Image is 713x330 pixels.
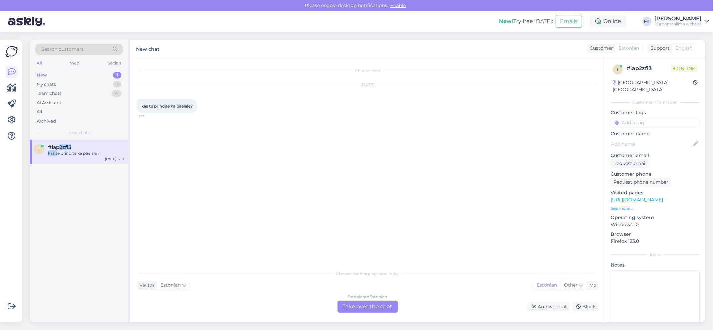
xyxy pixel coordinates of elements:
b: New! [499,18,513,24]
div: Block [572,302,598,311]
div: Chat started [137,68,598,74]
div: Büroomaailm's website [654,21,702,27]
div: Estonian to Estonian [348,294,388,300]
div: All [35,59,43,67]
p: Customer email [611,152,700,159]
div: [GEOGRAPHIC_DATA], [GEOGRAPHIC_DATA] [613,79,693,93]
span: Online [671,65,698,72]
p: Notes [611,262,700,269]
div: 4 [112,90,121,97]
div: 1 [113,72,121,78]
div: Extra [611,252,700,258]
span: i [617,67,618,72]
label: New chat [136,44,159,53]
div: Request phone number [611,178,671,187]
div: Estonian [533,280,560,290]
button: Emails [556,15,582,28]
span: Other [564,282,578,288]
div: Visitor [137,282,155,289]
div: Web [69,59,81,67]
span: kas te prindite ka paelale? [141,104,193,109]
div: Customer information [611,99,700,105]
div: [PERSON_NAME] [654,16,702,21]
img: Askly Logo [5,45,18,58]
span: New chats [68,130,90,136]
span: 12:11 [139,114,164,119]
div: Archive chat [528,302,570,311]
p: See more ... [611,205,700,211]
span: English [675,45,693,52]
span: i [38,147,40,152]
div: MT [642,17,652,26]
div: Choose the language and reply [137,271,598,277]
div: Customer [587,45,613,52]
p: Customer tags [611,109,700,116]
p: Customer name [611,130,700,137]
div: [DATE] [137,82,598,88]
input: Add name [611,140,692,148]
p: Browser [611,231,700,238]
p: Windows 10 [611,221,700,228]
div: Archived [37,118,56,125]
span: Search customers [41,46,84,53]
p: Operating system [611,214,700,221]
div: # iap2zfi3 [627,64,671,72]
span: Enable [389,2,408,8]
p: Visited pages [611,189,700,196]
div: Try free [DATE]: [499,17,553,25]
div: kas te prindite ka paelale? [48,150,124,156]
div: 1 [113,81,121,88]
div: AI Assistant [37,100,61,106]
div: Team chats [37,90,61,97]
span: #iap2zfi3 [48,144,71,150]
div: My chats [37,81,56,88]
div: Online [590,15,626,27]
span: Estonian [619,45,639,52]
span: Estonian [160,282,181,289]
div: Me [587,282,596,289]
a: [URL][DOMAIN_NAME] [611,197,663,203]
a: [PERSON_NAME]Büroomaailm's website [654,16,709,27]
p: Customer phone [611,171,700,178]
div: New [37,72,47,78]
div: Socials [106,59,123,67]
div: Support [648,45,670,52]
div: Request email [611,159,649,168]
div: All [37,109,42,115]
input: Add a tag [611,118,700,128]
div: [DATE] 12:11 [105,156,124,161]
p: Firefox 133.0 [611,238,700,245]
div: Take over the chat [337,301,398,313]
